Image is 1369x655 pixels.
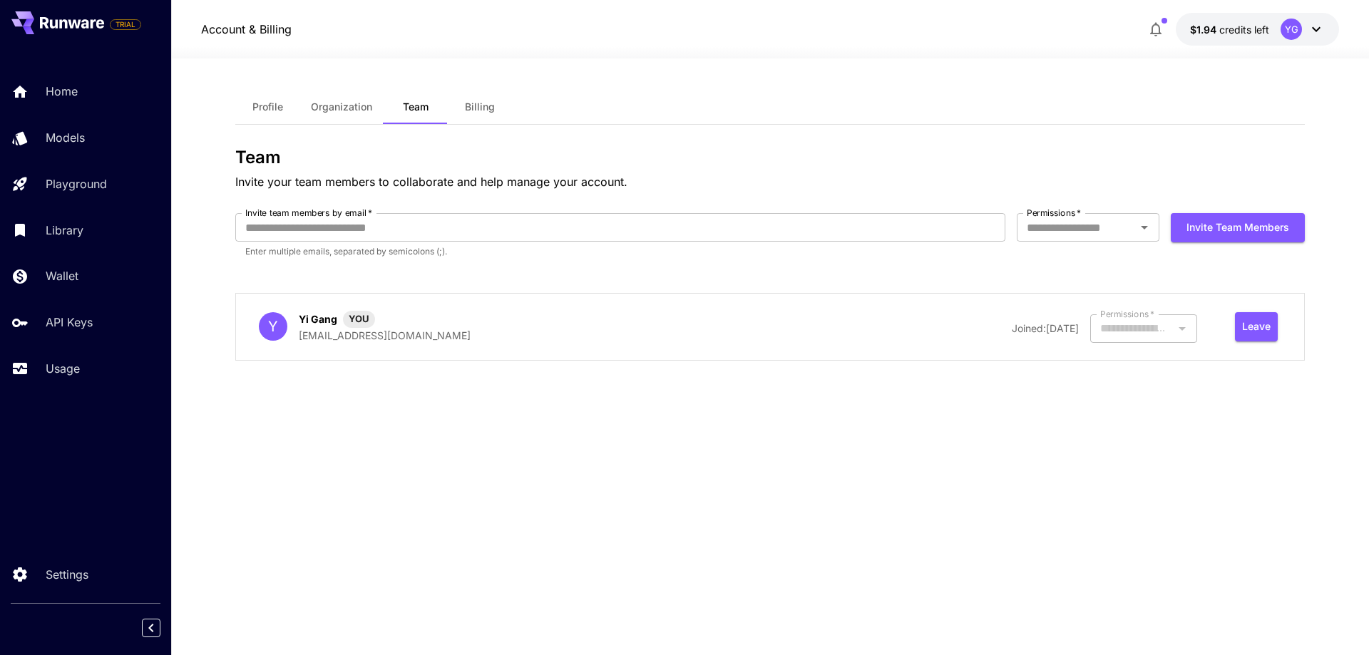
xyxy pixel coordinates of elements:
[299,311,337,326] p: Yi Gang
[46,267,78,284] p: Wallet
[201,21,292,38] a: Account & Billing
[1100,308,1154,320] label: Permissions
[1219,24,1269,36] span: credits left
[46,83,78,100] p: Home
[46,222,83,239] p: Library
[111,19,140,30] span: TRIAL
[1190,24,1219,36] span: $1.94
[245,207,372,219] label: Invite team members by email
[46,566,88,583] p: Settings
[403,100,429,113] span: Team
[46,314,93,331] p: API Keys
[46,129,85,146] p: Models
[259,312,287,341] div: Y
[1190,22,1269,37] div: $1.9362
[1235,312,1278,341] button: Leave
[1171,213,1305,242] button: Invite team members
[110,16,141,33] span: Add your payment card to enable full platform functionality.
[142,619,160,637] button: Collapse sidebar
[1176,13,1339,46] button: $1.9362YG
[235,148,1305,167] h3: Team
[201,21,292,38] nav: breadcrumb
[1281,19,1302,40] div: YG
[299,328,471,343] p: [EMAIL_ADDRESS][DOMAIN_NAME]
[343,312,375,326] span: YOU
[46,360,80,377] p: Usage
[235,173,1305,190] p: Invite your team members to collaborate and help manage your account.
[1134,217,1154,237] button: Open
[465,100,495,113] span: Billing
[1012,322,1079,334] span: Joined: [DATE]
[1027,207,1081,219] label: Permissions
[252,100,283,113] span: Profile
[46,175,107,192] p: Playground
[245,244,995,259] p: Enter multiple emails, separated by semicolons (;).
[153,615,171,641] div: Collapse sidebar
[311,100,372,113] span: Organization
